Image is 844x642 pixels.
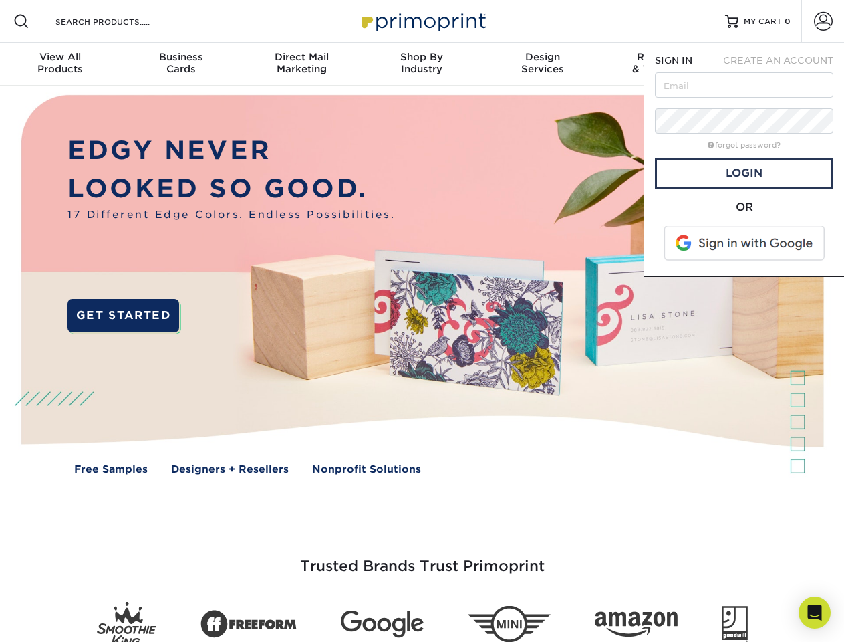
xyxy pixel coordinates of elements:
span: Shop By [362,51,482,63]
div: & Templates [603,51,723,75]
a: Login [655,158,833,189]
div: Services [482,51,603,75]
div: Cards [120,51,241,75]
a: Resources& Templates [603,43,723,86]
span: CREATE AN ACCOUNT [723,55,833,66]
iframe: Google Customer Reviews [3,601,114,637]
a: Free Samples [74,462,148,477]
span: MY CART [744,16,782,27]
span: Direct Mail [241,51,362,63]
input: SEARCH PRODUCTS..... [54,13,184,29]
p: LOOKED SO GOOD. [67,170,395,208]
div: OR [655,199,833,215]
p: EDGY NEVER [67,132,395,170]
div: Open Intercom Messenger [799,597,831,629]
a: Designers + Resellers [171,462,289,477]
input: Email [655,72,833,98]
a: Direct MailMarketing [241,43,362,86]
span: Business [120,51,241,63]
div: Marketing [241,51,362,75]
span: 17 Different Edge Colors. Endless Possibilities. [67,207,395,223]
span: Resources [603,51,723,63]
span: 0 [785,17,791,26]
span: Design [482,51,603,63]
a: BusinessCards [120,43,241,86]
a: Nonprofit Solutions [312,462,421,477]
a: GET STARTED [67,299,179,332]
div: Industry [362,51,482,75]
span: SIGN IN [655,55,692,66]
img: Primoprint [356,7,489,35]
a: DesignServices [482,43,603,86]
img: Goodwill [722,606,748,642]
img: Amazon [595,612,678,637]
a: forgot password? [708,141,781,150]
a: Shop ByIndustry [362,43,482,86]
img: Google [341,611,424,638]
h3: Trusted Brands Trust Primoprint [31,526,813,591]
